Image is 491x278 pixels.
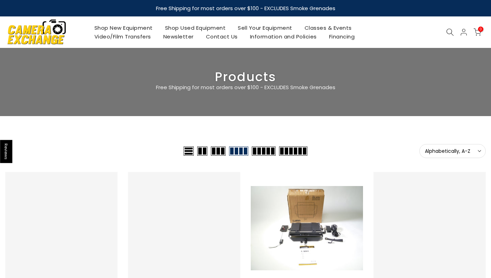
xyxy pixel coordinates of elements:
[298,23,358,32] a: Classes & Events
[5,72,486,81] h3: Products
[157,32,200,41] a: Newsletter
[159,23,232,32] a: Shop Used Equipment
[323,32,361,41] a: Financing
[474,28,481,36] a: 0
[425,148,480,154] span: Alphabetically, A-Z
[200,32,244,41] a: Contact Us
[88,32,157,41] a: Video/Film Transfers
[88,23,159,32] a: Shop New Equipment
[244,32,323,41] a: Information and Policies
[419,144,486,158] button: Alphabetically, A-Z
[156,5,335,12] strong: Free Shipping for most orders over $100 - EXCLUDES Smoke Grenades
[478,27,483,32] span: 0
[114,83,377,92] p: Free Shipping for most orders over $100 - EXCLUDES Smoke Grenades
[232,23,299,32] a: Sell Your Equipment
